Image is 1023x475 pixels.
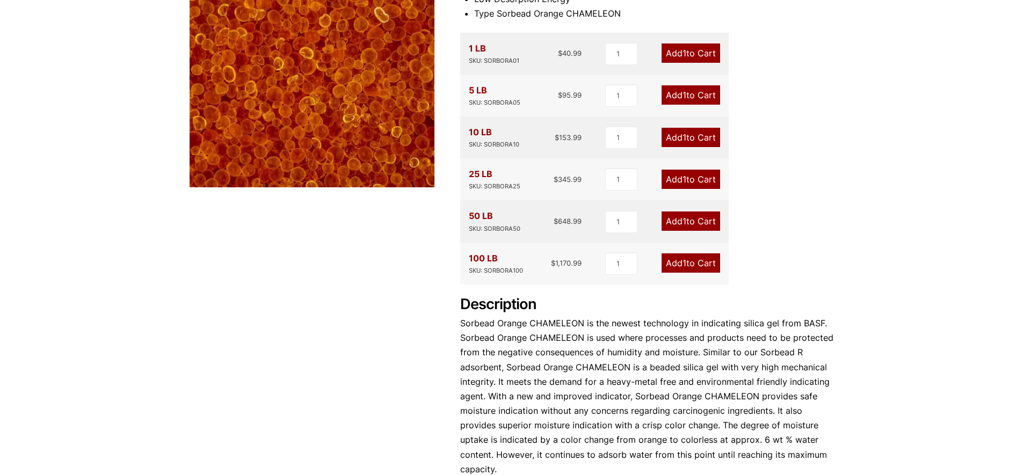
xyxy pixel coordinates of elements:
span: 1 [683,90,686,100]
bdi: 345.99 [554,175,582,184]
a: Add1to Cart [662,211,720,231]
div: SKU: SORBORA100 [469,266,523,276]
a: Add1to Cart [662,170,720,189]
span: $ [554,217,558,225]
div: SKU: SORBORA05 [469,98,520,108]
div: SKU: SORBORA01 [469,56,519,66]
bdi: 648.99 [554,217,582,225]
a: Add1to Cart [662,43,720,63]
span: $ [551,259,555,267]
bdi: 40.99 [558,49,582,57]
span: 1 [683,48,686,59]
div: SKU: SORBORA50 [469,224,520,234]
h2: Description [460,296,834,313]
span: 1 [683,258,686,268]
bdi: 95.99 [558,91,582,99]
span: $ [558,91,562,99]
div: SKU: SORBORA25 [469,181,520,192]
div: 100 LB [469,251,523,276]
div: 5 LB [469,83,520,108]
div: 1 LB [469,41,519,66]
a: Add1to Cart [662,253,720,273]
span: $ [555,133,559,142]
span: $ [558,49,562,57]
a: Add1to Cart [662,128,720,147]
span: $ [554,175,558,184]
li: Type Sorbead Orange CHAMELEON [474,6,834,21]
div: SKU: SORBORA10 [469,140,519,150]
span: 1 [683,174,686,185]
span: 1 [683,216,686,226]
span: 1 [683,132,686,143]
div: 25 LB [469,167,520,192]
bdi: 153.99 [555,133,582,142]
a: Add1to Cart [662,85,720,105]
div: 10 LB [469,125,519,150]
bdi: 1,170.99 [551,259,582,267]
div: 50 LB [469,209,520,233]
